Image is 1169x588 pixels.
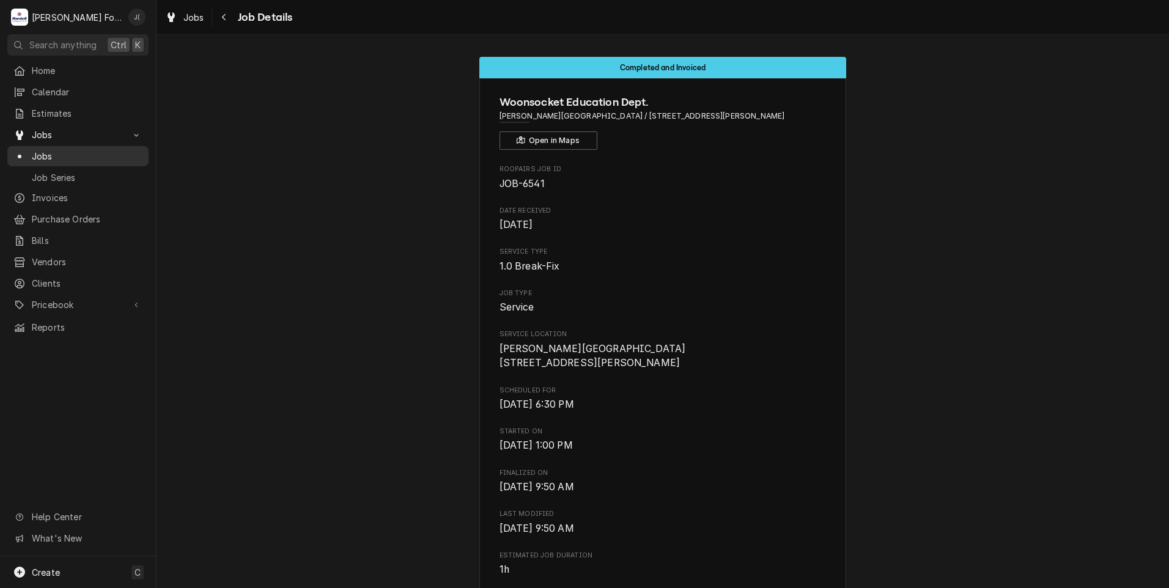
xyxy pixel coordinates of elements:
a: Home [7,61,149,81]
a: Go to Pricebook [7,295,149,315]
div: Finalized On [500,468,827,494]
span: JOB-6541 [500,178,545,189]
span: Estimates [32,107,142,120]
span: Estimated Job Duration [500,551,827,560]
span: Job Type [500,288,827,298]
div: Roopairs Job ID [500,164,827,191]
a: Reports [7,317,149,337]
span: Jobs [183,11,204,24]
a: Jobs [160,7,209,28]
span: Last Modified [500,521,827,536]
span: Date Received [500,206,827,216]
span: Scheduled For [500,386,827,395]
span: Invoices [32,191,142,204]
span: [DATE] 9:50 AM [500,481,574,493]
span: Clients [32,277,142,290]
span: K [135,39,141,51]
div: Scheduled For [500,386,827,412]
span: Reports [32,321,142,334]
span: Address [500,111,827,122]
span: Completed and Invoiced [620,64,706,72]
span: Roopairs Job ID [500,164,827,174]
a: Invoices [7,188,149,208]
span: Help Center [32,510,141,523]
button: Search anythingCtrlK [7,34,149,56]
span: Pricebook [32,298,124,311]
span: Name [500,94,827,111]
span: What's New [32,532,141,545]
a: Estimates [7,103,149,123]
a: Jobs [7,146,149,166]
a: Go to What's New [7,528,149,548]
span: Estimated Job Duration [500,562,827,577]
a: Job Series [7,167,149,188]
span: Jobs [32,150,142,163]
span: [DATE] [500,219,533,230]
div: Estimated Job Duration [500,551,827,577]
div: [PERSON_NAME] Food Equipment Service [32,11,122,24]
span: Last Modified [500,509,827,519]
span: C [135,566,141,579]
span: Roopairs Job ID [500,177,827,191]
div: Service Type [500,247,827,273]
div: Status [479,57,846,78]
a: Go to Help Center [7,507,149,527]
div: Date Received [500,206,827,232]
span: [PERSON_NAME][GEOGRAPHIC_DATA] [STREET_ADDRESS][PERSON_NAME] [500,343,686,369]
span: Service Type [500,259,827,274]
a: Vendors [7,252,149,272]
span: Service Type [500,247,827,257]
div: Last Modified [500,509,827,535]
div: M [11,9,28,26]
span: Calendar [32,86,142,98]
span: Service Location [500,329,827,339]
button: Open in Maps [500,131,597,150]
div: Job Type [500,288,827,315]
span: Purchase Orders [32,213,142,226]
span: Started On [500,438,827,453]
div: Client Information [500,94,827,150]
a: Clients [7,273,149,293]
span: Job Details [234,9,293,26]
span: Create [32,567,60,578]
span: Job Series [32,171,142,184]
span: Job Type [500,300,827,315]
a: Bills [7,230,149,251]
span: Search anything [29,39,97,51]
span: Home [32,64,142,77]
div: J( [128,9,146,26]
span: Scheduled For [500,397,827,412]
span: Date Received [500,218,827,232]
span: Bills [32,234,142,247]
span: Service Location [500,342,827,370]
span: Finalized On [500,480,827,494]
span: Ctrl [111,39,127,51]
span: Vendors [32,255,142,268]
span: 1.0 Break-Fix [500,260,560,272]
span: Jobs [32,128,124,141]
span: Finalized On [500,468,827,478]
button: Navigate back [215,7,234,27]
a: Purchase Orders [7,209,149,229]
span: Service [500,301,534,313]
span: Started On [500,427,827,436]
span: [DATE] 6:30 PM [500,399,574,410]
span: [DATE] 9:50 AM [500,523,574,534]
span: 1h [500,564,509,575]
div: Marshall Food Equipment Service's Avatar [11,9,28,26]
span: [DATE] 1:00 PM [500,439,573,451]
a: Go to Jobs [7,125,149,145]
div: Started On [500,427,827,453]
a: Calendar [7,82,149,102]
div: Jeff Debigare (109)'s Avatar [128,9,146,26]
div: Service Location [500,329,827,370]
